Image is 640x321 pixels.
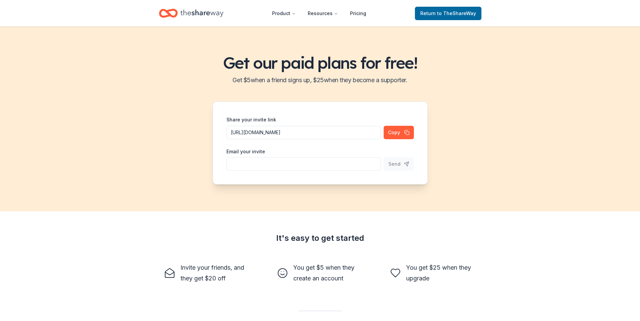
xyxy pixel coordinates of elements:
div: You get $5 when they create an account [293,262,363,284]
label: Share your invite link [226,116,276,123]
button: Copy [384,126,414,139]
h1: Get our paid plans for free! [8,53,632,72]
nav: Main [267,5,372,21]
label: Email your invite [226,148,265,155]
span: to TheShareWay [437,10,476,16]
a: Home [159,5,223,21]
div: It's easy to get started [159,233,481,244]
button: Product [267,7,301,20]
span: Return [420,9,476,17]
div: You get $25 when they upgrade [406,262,476,284]
div: Invite your friends, and they get $20 off [180,262,250,284]
a: Pricing [345,7,372,20]
a: Returnto TheShareWay [415,7,481,20]
button: Resources [302,7,343,20]
h2: Get $ 5 when a friend signs up, $ 25 when they become a supporter. [8,75,632,86]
